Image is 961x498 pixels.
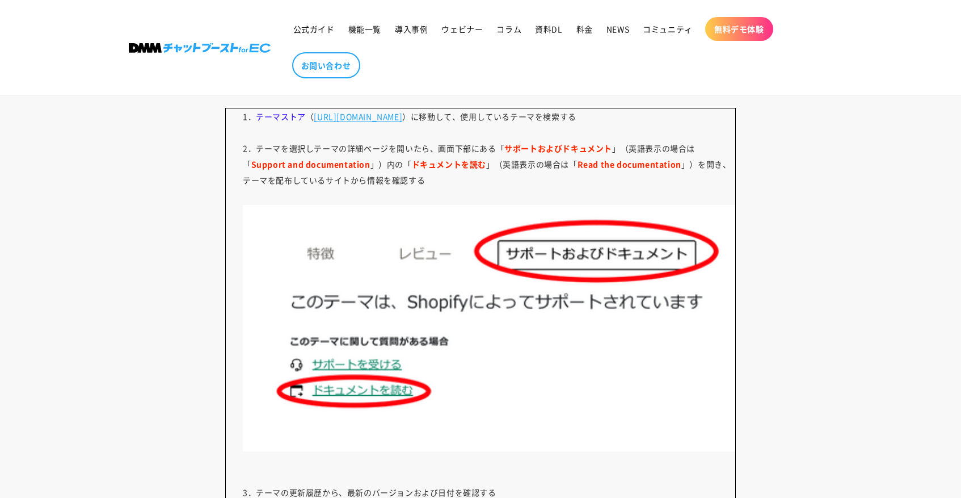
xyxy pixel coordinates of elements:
[129,43,271,53] img: 株式会社DMM Boost
[286,17,342,41] a: 公式ガイド
[600,17,636,41] a: NEWS
[578,158,681,170] span: Read the documentation
[576,24,593,34] span: 料金
[412,158,486,170] strong: ドキュメントを読む
[301,60,351,70] span: お問い合わせ
[395,24,428,34] span: 導入事例
[490,17,528,41] a: コラム
[435,17,490,41] a: ウェビナー
[314,111,402,122] a: [URL][DOMAIN_NAME]
[292,52,360,78] a: お問い合わせ
[528,17,569,41] a: 資料DL
[293,24,335,34] span: 公式ガイド
[643,24,693,34] span: コミュニティ
[256,111,306,122] span: テーマストア
[251,158,370,170] span: Support and documentation
[504,143,612,154] span: サポートおよびドキュメント
[496,24,521,34] span: コラム
[348,24,381,34] span: 機能一覧
[441,24,483,34] span: ウェビナー
[342,17,388,41] a: 機能一覧
[606,24,629,34] span: NEWS
[636,17,699,41] a: コミュニティ
[705,17,773,41] a: 無料デモ体験
[714,24,764,34] span: 無料デモ体験
[570,17,600,41] a: 料金
[388,17,435,41] a: 導入事例
[535,24,562,34] span: 資料DL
